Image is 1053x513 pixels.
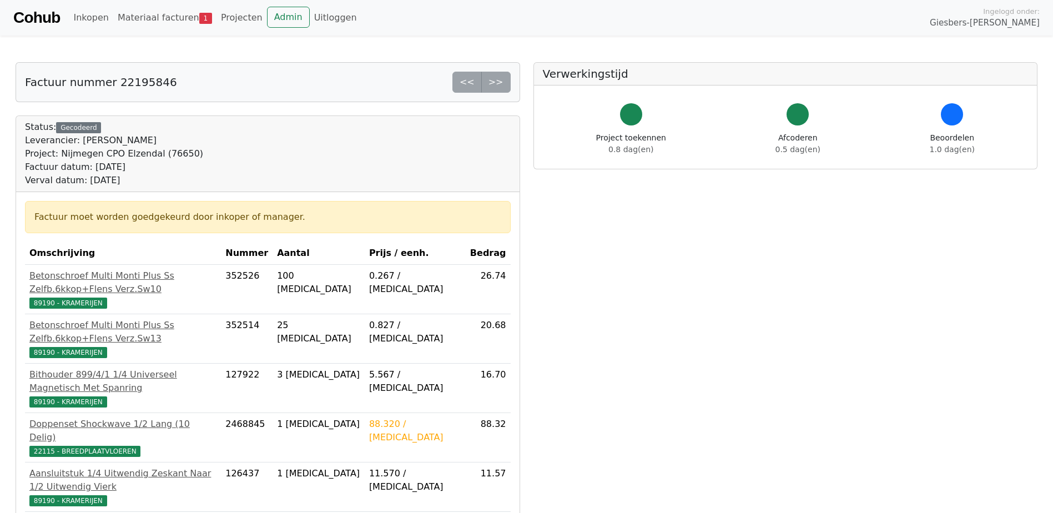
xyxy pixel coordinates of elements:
td: 88.32 [466,413,511,462]
a: Bithouder 899/4/1 1/4 Universeel Magnetisch Met Spanring89190 - KRAMERIJEN [29,368,216,408]
span: 89190 - KRAMERIJEN [29,347,107,358]
td: 352526 [221,265,273,314]
a: Materiaal facturen1 [113,7,216,29]
a: Betonschroef Multi Monti Plus Ss Zelfb.6kkop+Flens Verz.Sw1389190 - KRAMERIJEN [29,319,216,359]
th: Bedrag [466,242,511,265]
div: Project toekennen [596,132,666,155]
td: 11.57 [466,462,511,512]
div: 0.827 / [MEDICAL_DATA] [369,319,461,345]
th: Prijs / eenh. [365,242,466,265]
div: 88.320 / [MEDICAL_DATA] [369,418,461,444]
div: Beoordelen [930,132,975,155]
td: 127922 [221,364,273,413]
div: Betonschroef Multi Monti Plus Ss Zelfb.6kkop+Flens Verz.Sw13 [29,319,216,345]
div: 11.570 / [MEDICAL_DATA] [369,467,461,494]
div: 25 [MEDICAL_DATA] [277,319,360,345]
td: 126437 [221,462,273,512]
span: 89190 - KRAMERIJEN [29,495,107,506]
td: 16.70 [466,364,511,413]
th: Aantal [273,242,365,265]
span: 0.8 dag(en) [608,145,653,154]
div: Afcoderen [775,132,820,155]
span: Ingelogd onder: [983,6,1040,17]
h5: Factuur nummer 22195846 [25,76,177,89]
span: 0.5 dag(en) [775,145,820,154]
div: Verval datum: [DATE] [25,174,203,187]
div: Leverancier: [PERSON_NAME] [25,134,203,147]
a: Uitloggen [310,7,361,29]
td: 2468845 [221,413,273,462]
h5: Verwerkingstijd [543,67,1029,81]
span: Giesbers-[PERSON_NAME] [930,17,1040,29]
div: Project: Nijmegen CPO Elzendal (76650) [25,147,203,160]
a: Doppenset Shockwave 1/2 Lang (10 Delig)22115 - BREEDPLAATVLOEREN [29,418,216,457]
div: Doppenset Shockwave 1/2 Lang (10 Delig) [29,418,216,444]
th: Omschrijving [25,242,221,265]
div: 5.567 / [MEDICAL_DATA] [369,368,461,395]
div: 0.267 / [MEDICAL_DATA] [369,269,461,296]
div: Aansluitstuk 1/4 Uitwendig Zeskant Naar 1/2 Uitwendig Vierk [29,467,216,494]
a: Projecten [216,7,267,29]
a: Aansluitstuk 1/4 Uitwendig Zeskant Naar 1/2 Uitwendig Vierk89190 - KRAMERIJEN [29,467,216,507]
span: 1 [199,13,212,24]
div: Betonschroef Multi Monti Plus Ss Zelfb.6kkop+Flens Verz.Sw10 [29,269,216,296]
div: 100 [MEDICAL_DATA] [277,269,360,296]
td: 20.68 [466,314,511,364]
a: Betonschroef Multi Monti Plus Ss Zelfb.6kkop+Flens Verz.Sw1089190 - KRAMERIJEN [29,269,216,309]
a: Inkopen [69,7,113,29]
div: 1 [MEDICAL_DATA] [277,418,360,431]
th: Nummer [221,242,273,265]
div: Factuur moet worden goedgekeurd door inkoper of manager. [34,210,501,224]
span: 89190 - KRAMERIJEN [29,396,107,408]
div: Status: [25,120,203,187]
span: 89190 - KRAMERIJEN [29,298,107,309]
span: 1.0 dag(en) [930,145,975,154]
div: 3 [MEDICAL_DATA] [277,368,360,381]
div: 1 [MEDICAL_DATA] [277,467,360,480]
td: 26.74 [466,265,511,314]
div: Gecodeerd [56,122,101,133]
a: Cohub [13,4,60,31]
div: Factuur datum: [DATE] [25,160,203,174]
div: Bithouder 899/4/1 1/4 Universeel Magnetisch Met Spanring [29,368,216,395]
span: 22115 - BREEDPLAATVLOEREN [29,446,140,457]
a: Admin [267,7,310,28]
td: 352514 [221,314,273,364]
